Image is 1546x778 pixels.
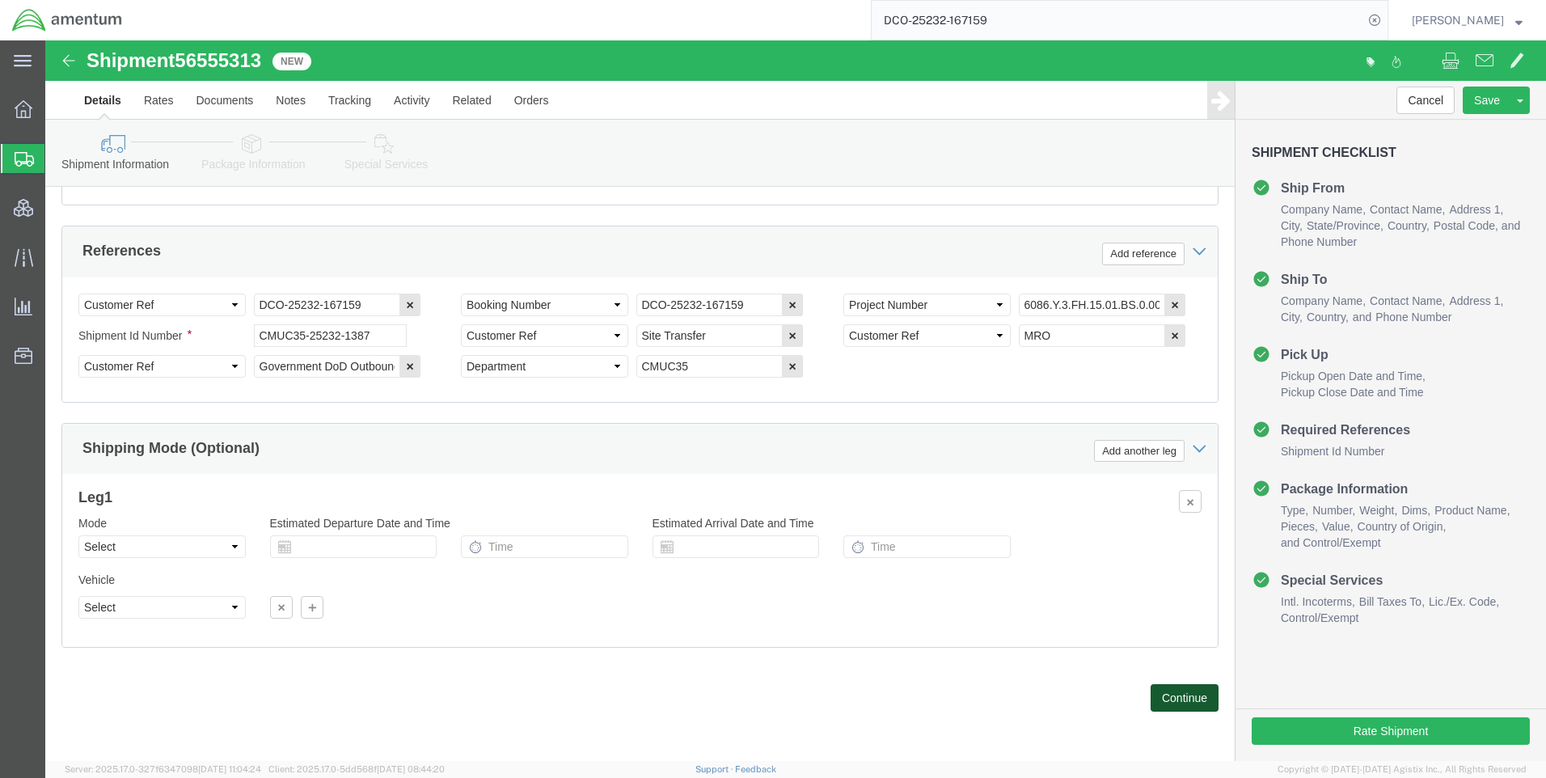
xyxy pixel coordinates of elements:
img: logo [11,8,123,32]
span: [DATE] 08:44:20 [377,764,445,774]
span: Client: 2025.17.0-5dd568f [268,764,445,774]
span: Copyright © [DATE]-[DATE] Agistix Inc., All Rights Reserved [1278,763,1527,776]
button: [PERSON_NAME] [1411,11,1523,30]
a: Support [695,764,736,774]
input: Search for shipment number, reference number [872,1,1363,40]
span: Ray Cheatteam [1412,11,1504,29]
a: Feedback [735,764,776,774]
span: [DATE] 11:04:24 [198,764,261,774]
span: Server: 2025.17.0-327f6347098 [65,764,261,774]
iframe: FS Legacy Container [45,40,1546,761]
